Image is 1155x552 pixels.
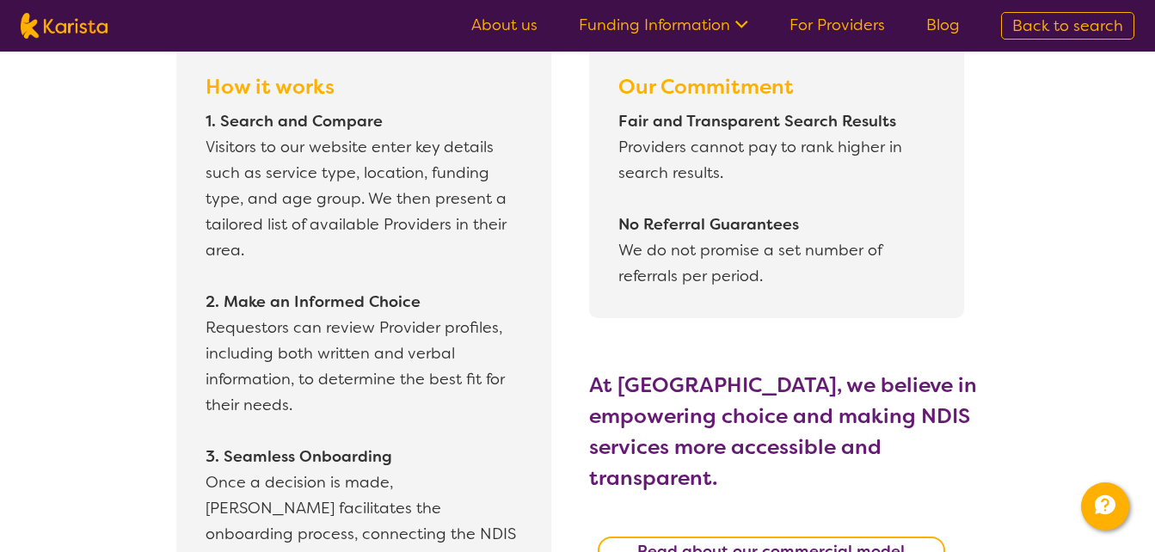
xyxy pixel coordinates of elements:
b: How it works [206,73,335,101]
a: About us [471,15,538,35]
button: Channel Menu [1081,482,1129,531]
span: Back to search [1012,15,1123,36]
a: Funding Information [579,15,748,35]
a: Back to search [1001,12,1134,40]
p: Providers cannot pay to rank higher in search results. We do not promise a set number of referral... [618,108,935,289]
b: 2. Make an Informed Choice [206,291,421,312]
b: Our Commitment [618,73,794,101]
b: 3. Seamless Onboarding [206,446,392,467]
b: No Referral Guarantees [618,214,799,235]
a: For Providers [789,15,885,35]
a: Blog [926,15,960,35]
h3: At [GEOGRAPHIC_DATA], we believe in empowering choice and making NDIS services more accessible an... [589,370,1002,494]
b: Fair and Transparent Search Results [618,111,896,132]
img: Karista logo [21,13,108,39]
b: 1. Search and Compare [206,111,383,132]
